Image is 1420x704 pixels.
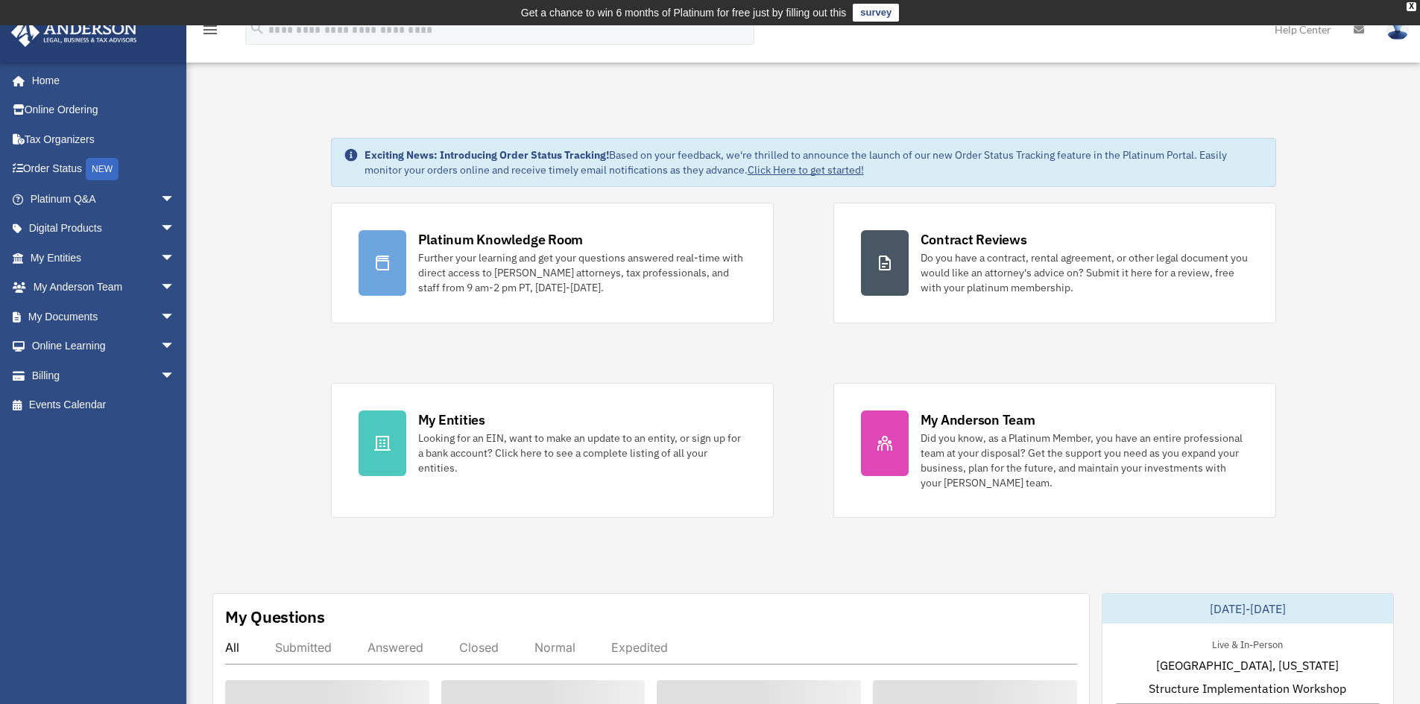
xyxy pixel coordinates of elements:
span: arrow_drop_down [160,243,190,273]
a: My Anderson Team Did you know, as a Platinum Member, you have an entire professional team at your... [833,383,1276,518]
span: arrow_drop_down [160,361,190,391]
div: Based on your feedback, we're thrilled to announce the launch of our new Order Status Tracking fe... [365,148,1263,177]
span: arrow_drop_down [160,273,190,303]
a: Click Here to get started! [748,163,864,177]
span: arrow_drop_down [160,184,190,215]
div: My Anderson Team [921,410,1035,429]
div: Platinum Knowledge Room [418,230,584,249]
span: arrow_drop_down [160,302,190,332]
div: My Entities [418,410,485,429]
a: menu [201,26,219,39]
div: Normal [534,640,575,655]
a: Home [10,66,190,95]
img: Anderson Advisors Platinum Portal [7,18,142,47]
div: Expedited [611,640,668,655]
div: Closed [459,640,499,655]
a: Online Learningarrow_drop_down [10,332,198,361]
a: My Documentsarrow_drop_down [10,302,198,332]
div: Do you have a contract, rental agreement, or other legal document you would like an attorney's ad... [921,250,1249,295]
div: [DATE]-[DATE] [1102,594,1393,624]
div: Answered [367,640,423,655]
a: Tax Organizers [10,124,198,154]
div: close [1407,2,1416,11]
div: My Questions [225,606,325,628]
div: NEW [86,158,119,180]
a: My Entities Looking for an EIN, want to make an update to an entity, or sign up for a bank accoun... [331,383,774,518]
div: Did you know, as a Platinum Member, you have an entire professional team at your disposal? Get th... [921,431,1249,490]
span: [GEOGRAPHIC_DATA], [US_STATE] [1156,656,1339,674]
div: Further your learning and get your questions answered real-time with direct access to [PERSON_NAM... [418,250,746,295]
i: search [249,20,265,37]
a: Contract Reviews Do you have a contract, rental agreement, or other legal document you would like... [833,203,1276,323]
a: Platinum Q&Aarrow_drop_down [10,184,198,214]
span: Structure Implementation Workshop [1149,679,1346,697]
div: Submitted [275,640,332,655]
a: Order StatusNEW [10,154,198,185]
div: Live & In-Person [1200,635,1295,651]
strong: Exciting News: Introducing Order Status Tracking! [365,148,609,162]
a: Digital Productsarrow_drop_down [10,214,198,244]
a: survey [853,4,899,22]
div: All [225,640,239,655]
div: Looking for an EIN, want to make an update to an entity, or sign up for a bank account? Click her... [418,431,746,475]
i: menu [201,21,219,39]
span: arrow_drop_down [160,214,190,244]
a: My Entitiesarrow_drop_down [10,243,198,273]
a: Events Calendar [10,390,198,420]
div: Get a chance to win 6 months of Platinum for free just by filling out this [521,4,847,22]
a: My Anderson Teamarrow_drop_down [10,273,198,302]
img: User Pic [1386,19,1409,40]
div: Contract Reviews [921,230,1027,249]
span: arrow_drop_down [160,332,190,362]
a: Billingarrow_drop_down [10,361,198,390]
a: Online Ordering [10,95,198,125]
a: Platinum Knowledge Room Further your learning and get your questions answered real-time with dire... [331,203,774,323]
